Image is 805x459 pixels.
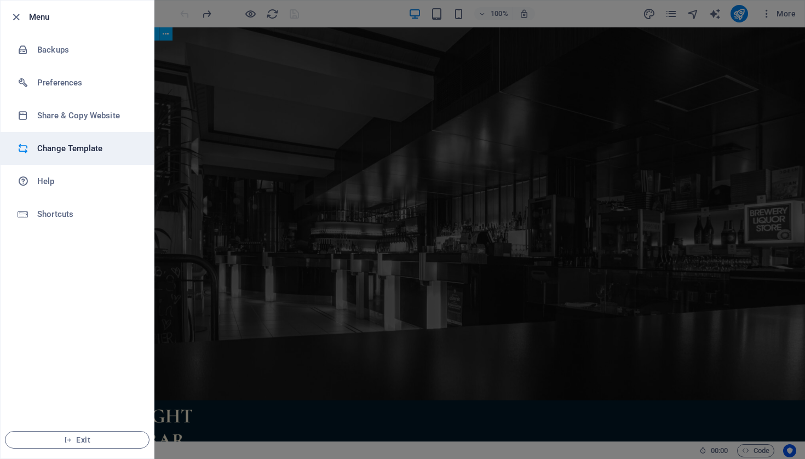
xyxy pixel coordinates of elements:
h6: Backups [37,43,139,56]
h6: Shortcuts [37,208,139,221]
span: Exit [14,435,140,444]
a: Help [1,165,154,198]
h6: Share & Copy Website [37,109,139,122]
h6: Preferences [37,76,139,89]
button: Exit [5,431,150,449]
h6: Help [37,175,139,188]
h6: Change Template [37,142,139,155]
h6: Menu [29,10,145,24]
